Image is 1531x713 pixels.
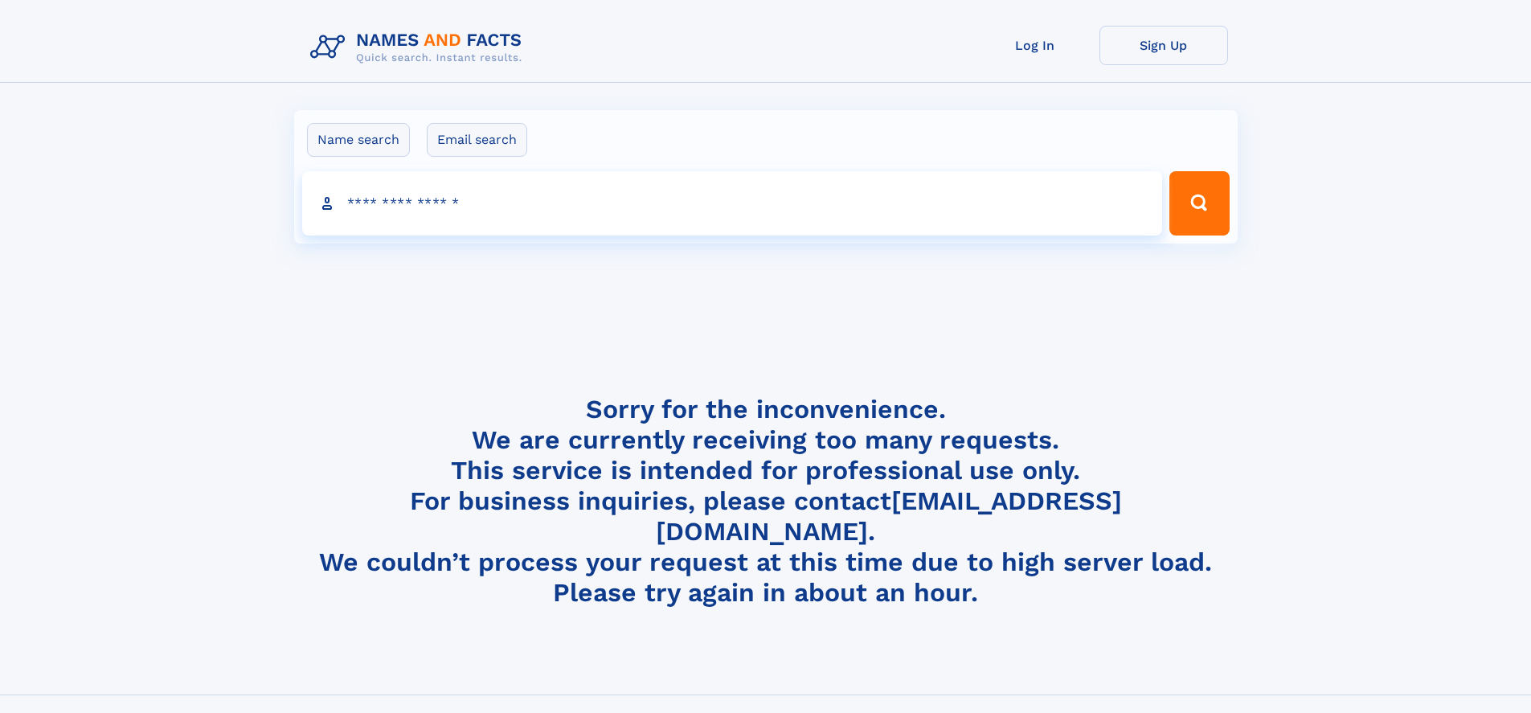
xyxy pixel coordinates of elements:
[656,486,1122,547] a: [EMAIL_ADDRESS][DOMAIN_NAME]
[302,171,1163,236] input: search input
[1099,26,1228,65] a: Sign Up
[304,26,535,69] img: Logo Names and Facts
[1169,171,1229,236] button: Search Button
[427,123,527,157] label: Email search
[304,394,1228,609] h4: Sorry for the inconvenience. We are currently receiving too many requests. This service is intend...
[971,26,1099,65] a: Log In
[307,123,410,157] label: Name search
